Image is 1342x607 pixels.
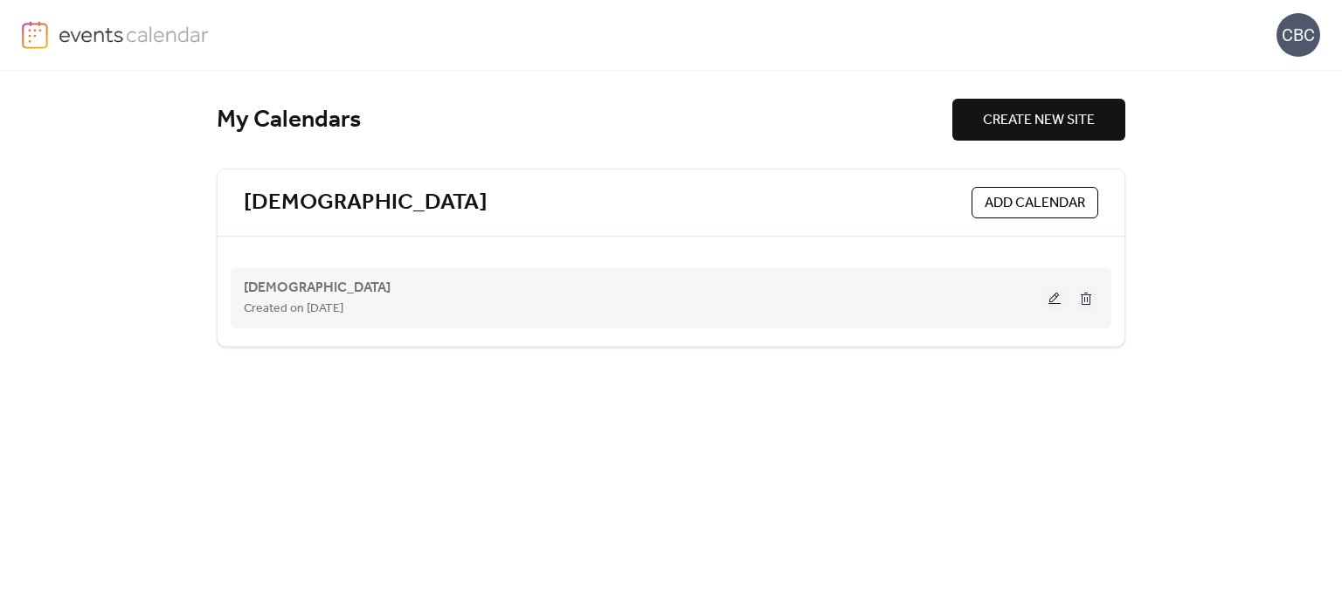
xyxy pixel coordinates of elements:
span: ADD CALENDAR [985,193,1085,214]
div: My Calendars [217,105,952,135]
a: [DEMOGRAPHIC_DATA] [244,189,488,217]
span: Created on [DATE] [244,299,343,320]
span: [DEMOGRAPHIC_DATA] [244,278,391,299]
button: ADD CALENDAR [972,187,1098,218]
img: logo [22,21,48,49]
button: CREATE NEW SITE [952,99,1125,141]
div: CBC [1276,13,1320,57]
span: CREATE NEW SITE [983,110,1095,131]
a: [DEMOGRAPHIC_DATA] [244,283,391,293]
img: logo-type [59,21,210,47]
